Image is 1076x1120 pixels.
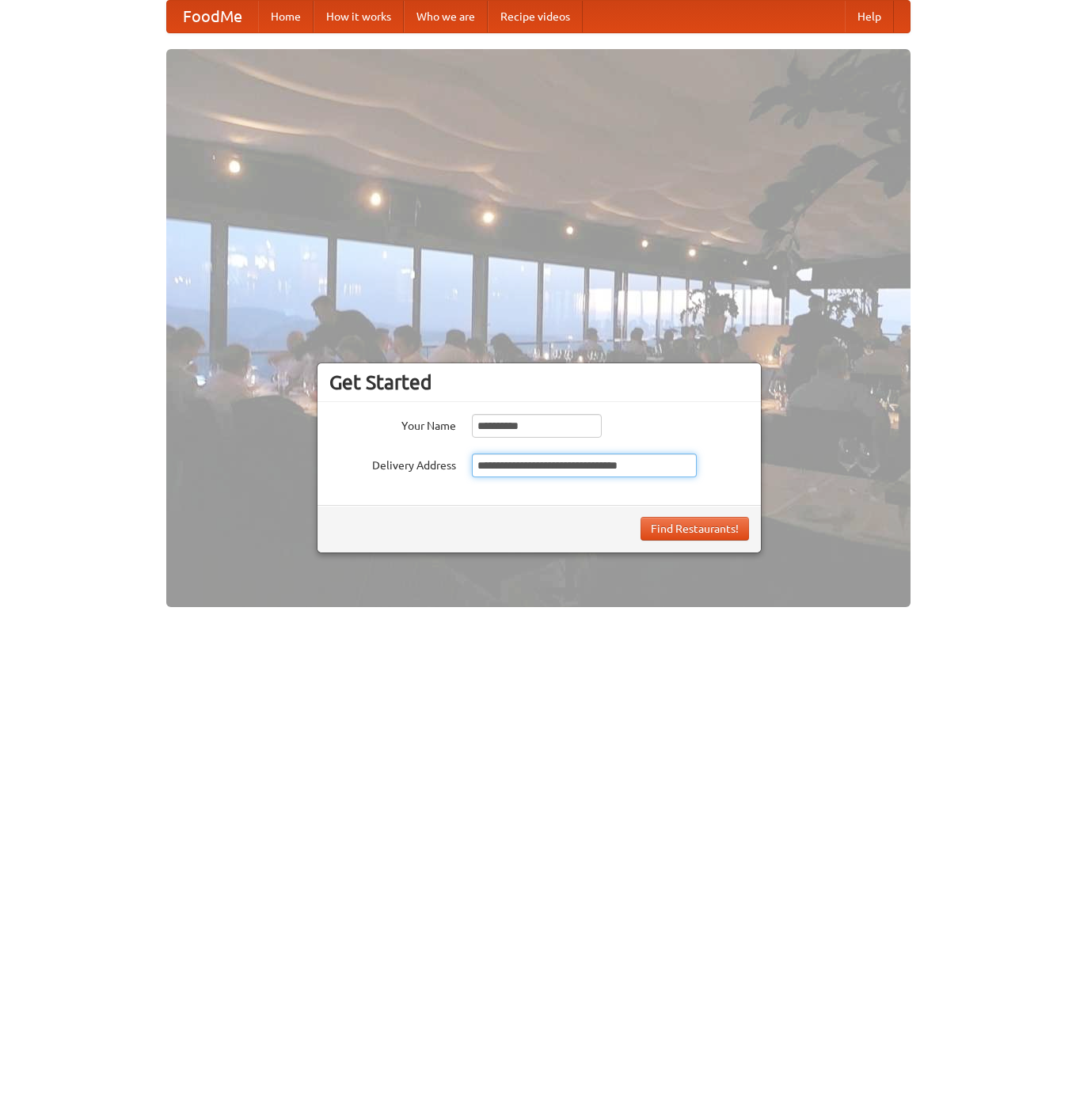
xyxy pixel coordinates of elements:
a: How it works [314,1,404,32]
a: Recipe videos [488,1,583,32]
button: Find Restaurants! [641,517,749,541]
a: Home [258,1,314,32]
a: FoodMe [167,1,258,32]
a: Help [845,1,894,32]
h3: Get Started [329,370,749,394]
label: Your Name [329,414,456,434]
label: Delivery Address [329,454,456,473]
a: Who we are [404,1,488,32]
